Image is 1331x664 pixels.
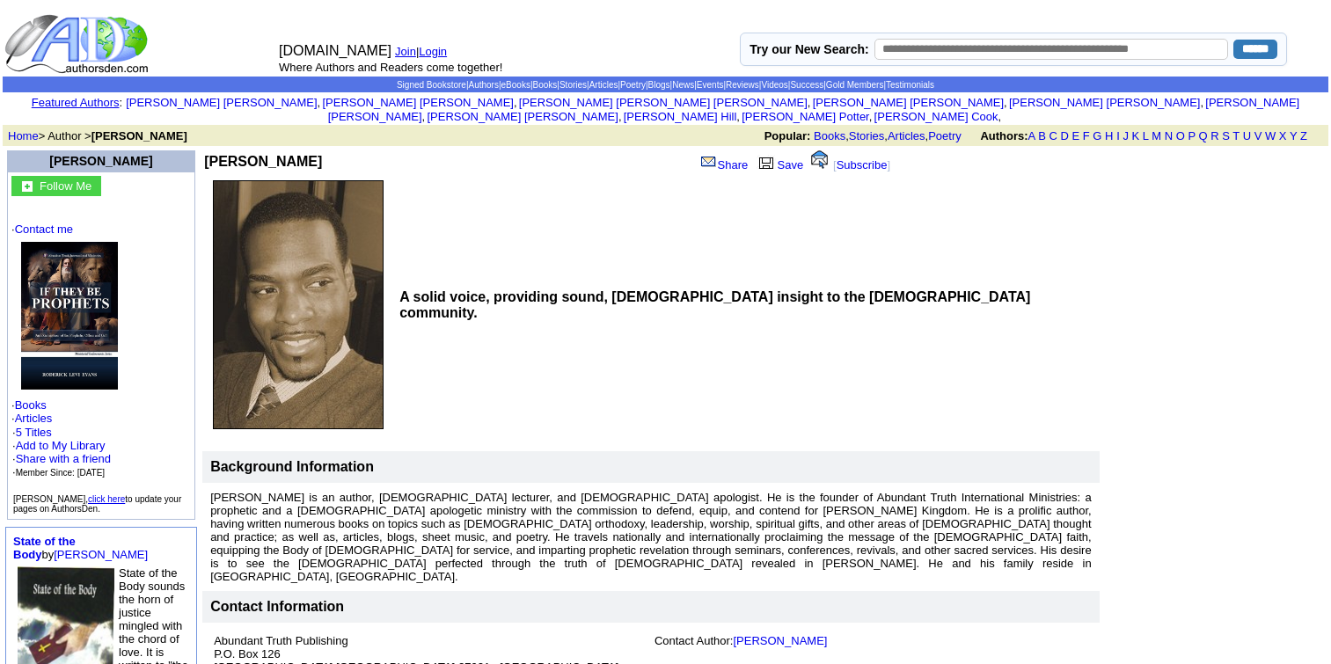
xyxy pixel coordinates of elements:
a: Share with a friend [16,452,111,465]
a: Testimonials [886,80,934,90]
a: K [1132,129,1140,142]
font: i [1007,99,1009,108]
a: Success [790,80,823,90]
a: [PERSON_NAME] [734,634,828,647]
img: logo_ad.gif [4,13,152,75]
b: Popular: [764,129,811,142]
a: [PERSON_NAME] [PERSON_NAME] [126,96,317,109]
a: Z [1300,129,1307,142]
font: Where Authors and Readers come together! [279,61,502,74]
font: , , , , , , , , , , [126,96,1299,123]
a: G [1093,129,1101,142]
a: Books [533,80,558,90]
font: : [32,96,122,109]
a: [PERSON_NAME] [PERSON_NAME] [328,96,1300,123]
a: O [1176,129,1185,142]
font: Contact Author: [655,634,828,647]
a: Featured Authors [32,96,120,109]
a: R [1210,129,1218,142]
font: i [872,113,874,122]
a: [PERSON_NAME] Hill [624,110,737,123]
a: [PERSON_NAME] [PERSON_NAME] [PERSON_NAME] [519,96,808,109]
a: P [1188,129,1195,142]
b: Authors: [980,129,1028,142]
a: Stories [559,80,587,90]
span: | | | | | | | | | | | | | | [397,80,934,90]
a: W [1265,129,1276,142]
a: L [1143,129,1149,142]
a: Share [699,158,749,171]
a: F [1083,129,1090,142]
a: Videos [761,80,787,90]
a: Subscribe [837,158,888,171]
a: Articles [888,129,925,142]
font: · · · [11,223,191,479]
font: i [517,99,519,108]
font: [PERSON_NAME] is an author, [DEMOGRAPHIC_DATA] lecturer, and [DEMOGRAPHIC_DATA] apologist. He is ... [210,491,1092,583]
font: , , , [764,129,1323,142]
font: i [320,99,322,108]
a: [PERSON_NAME] [PERSON_NAME] [427,110,618,123]
a: [PERSON_NAME] [PERSON_NAME] [322,96,513,109]
a: [PERSON_NAME] [54,548,148,561]
a: Books [814,129,845,142]
a: Add to My Library [16,439,106,452]
font: [ [833,158,837,171]
a: Books [15,398,47,412]
b: A solid voice, providing sound, [DEMOGRAPHIC_DATA] insight to the [DEMOGRAPHIC_DATA] community. [399,289,1030,320]
a: B [1038,129,1046,142]
a: H [1105,129,1113,142]
a: V [1254,129,1262,142]
img: alert.gif [811,150,828,169]
a: News [672,80,694,90]
a: Authors [468,80,498,90]
a: Save [755,158,804,171]
a: Home [8,129,39,142]
a: D [1060,129,1068,142]
a: [PERSON_NAME] [49,154,152,168]
b: [PERSON_NAME] [91,129,187,142]
font: i [810,99,812,108]
a: C [1049,129,1057,142]
a: 5 Titles [16,426,52,439]
a: Gold Members [826,80,884,90]
a: Poetry [620,80,646,90]
a: Reviews [726,80,759,90]
a: I [1116,129,1120,142]
b: Background Information [210,459,374,474]
a: Contact me [15,223,73,236]
a: M [1152,129,1161,142]
a: X [1279,129,1287,142]
b: [PERSON_NAME] [204,154,322,169]
a: Events [697,80,724,90]
font: i [1203,99,1205,108]
font: Member Since: [DATE] [16,468,106,478]
font: · · · [12,439,111,478]
img: 79448.jpg [21,242,118,390]
font: i [740,113,742,122]
font: Follow Me [40,179,91,193]
a: [PERSON_NAME] Cook [874,110,998,123]
a: Stories [849,129,884,142]
a: T [1232,129,1240,142]
font: [PERSON_NAME], to update your pages on AuthorsDen. [13,494,181,514]
a: [PERSON_NAME] [PERSON_NAME] [813,96,1004,109]
a: click here [88,494,125,504]
a: Poetry [928,129,962,142]
font: Contact Information [210,599,344,614]
font: | [416,45,453,58]
a: State of the Body [13,535,76,561]
a: A [1028,129,1035,142]
img: share_page.gif [701,155,716,169]
a: [PERSON_NAME] [PERSON_NAME] [1009,96,1200,109]
a: Follow Me [40,178,91,193]
font: > Author > [8,129,187,142]
a: J [1123,129,1129,142]
label: Try our New Search: [750,42,868,56]
font: by [13,535,148,561]
font: i [1001,113,1003,122]
font: [DOMAIN_NAME] [279,43,391,58]
a: Blogs [648,80,670,90]
a: eBooks [501,80,530,90]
